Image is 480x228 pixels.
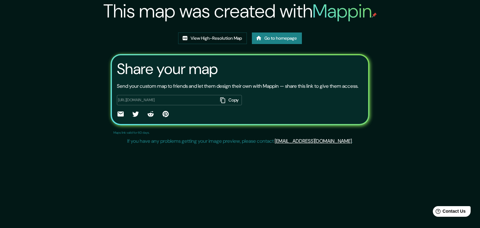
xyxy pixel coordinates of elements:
[117,82,358,90] p: Send your custom map to friends and let them design their own with Mappin — share this link to gi...
[252,32,302,44] a: Go to homepage
[275,138,352,144] a: [EMAIL_ADDRESS][DOMAIN_NAME]
[113,130,150,135] p: Maps link valid for 60 days.
[178,32,247,44] a: View High-Resolution Map
[127,137,353,145] p: If you have any problems getting your image preview, please contact .
[117,60,218,78] h3: Share your map
[217,95,242,105] button: Copy
[372,12,377,17] img: mappin-pin
[424,204,473,221] iframe: Help widget launcher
